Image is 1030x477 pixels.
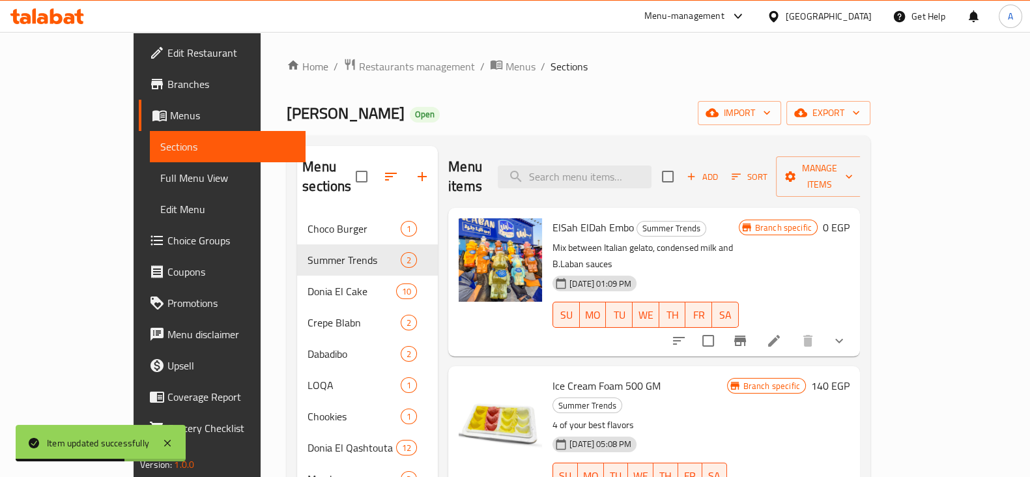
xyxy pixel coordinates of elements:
button: MO [580,302,607,328]
button: WE [633,302,659,328]
a: Edit Menu [150,194,306,225]
div: Dabadibo2 [297,338,438,369]
span: Donia El Qashtouta [308,440,396,455]
div: items [401,409,417,424]
span: WE [638,306,654,325]
button: SU [552,302,580,328]
span: 2 [401,348,416,360]
a: Choice Groups [139,225,306,256]
span: Promotions [167,295,295,311]
span: Choco Burger [308,221,401,237]
div: items [401,252,417,268]
div: items [396,283,417,299]
span: Summer Trends [553,398,622,413]
div: Crepe Blabn2 [297,307,438,338]
div: Choco Burger1 [297,213,438,244]
button: export [786,101,870,125]
span: SA [717,306,734,325]
h6: 140 EGP [811,377,850,395]
div: items [396,440,417,455]
button: Sort [728,167,771,187]
span: Sections [160,139,295,154]
h2: Menu sections [302,157,356,196]
input: search [498,166,651,188]
span: Open [410,109,440,120]
span: Coverage Report [167,389,295,405]
button: FR [685,302,712,328]
div: LOQA1 [297,369,438,401]
button: import [698,101,781,125]
p: 4 of your best flavors [552,417,727,433]
span: TH [665,306,681,325]
span: [PERSON_NAME] [287,98,405,128]
button: Branch-specific-item [724,325,756,356]
span: Full Menu View [160,170,295,186]
span: A [1008,9,1013,23]
li: / [541,59,545,74]
span: [DATE] 01:09 PM [564,278,637,290]
span: MO [585,306,601,325]
span: Add item [681,167,723,187]
div: items [401,346,417,362]
button: TU [606,302,633,328]
span: Restaurants management [359,59,475,74]
h2: Menu items [448,157,482,196]
span: import [708,105,771,121]
span: Branch specific [750,222,817,234]
button: Manage items [776,156,863,197]
div: items [401,221,417,237]
div: items [401,315,417,330]
div: Summer Trends2 [297,244,438,276]
span: LOQA [308,377,401,393]
span: 1.0.0 [174,456,194,473]
div: Summer Trends [552,397,622,413]
div: [GEOGRAPHIC_DATA] [786,9,872,23]
span: Donia El Cake [308,283,396,299]
span: Upsell [167,358,295,373]
span: Crepe Blabn [308,315,401,330]
span: 1 [401,411,416,423]
span: ElSah ElDah Embo [552,218,634,237]
span: Branch specific [738,380,805,392]
button: Add [681,167,723,187]
span: SU [558,306,575,325]
a: Upsell [139,350,306,381]
a: Sections [150,131,306,162]
li: / [334,59,338,74]
a: Edit Restaurant [139,37,306,68]
span: Select section [654,163,681,190]
a: Home [287,59,328,74]
span: export [797,105,860,121]
div: Summer Trends [637,221,706,237]
a: Coupons [139,256,306,287]
span: Sort items [723,167,776,187]
span: Branches [167,76,295,92]
span: FR [691,306,707,325]
span: Summer Trends [308,252,401,268]
span: Sort [732,169,767,184]
a: Menu disclaimer [139,319,306,350]
span: 12 [397,442,416,454]
span: 1 [401,379,416,392]
nav: breadcrumb [287,58,870,75]
span: Menu disclaimer [167,326,295,342]
div: Chookies [308,409,401,424]
span: 10 [397,285,416,298]
span: Edit Restaurant [167,45,295,61]
h6: 0 EGP [823,218,850,237]
span: Sort sections [375,161,407,192]
button: sort-choices [663,325,694,356]
span: Dabadibo [308,346,401,362]
a: Grocery Checklist [139,412,306,444]
span: Select all sections [348,163,375,190]
div: Menu-management [644,8,724,24]
span: TU [611,306,627,325]
a: Edit menu item [766,333,782,349]
svg: Show Choices [831,333,847,349]
span: Sections [551,59,588,74]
